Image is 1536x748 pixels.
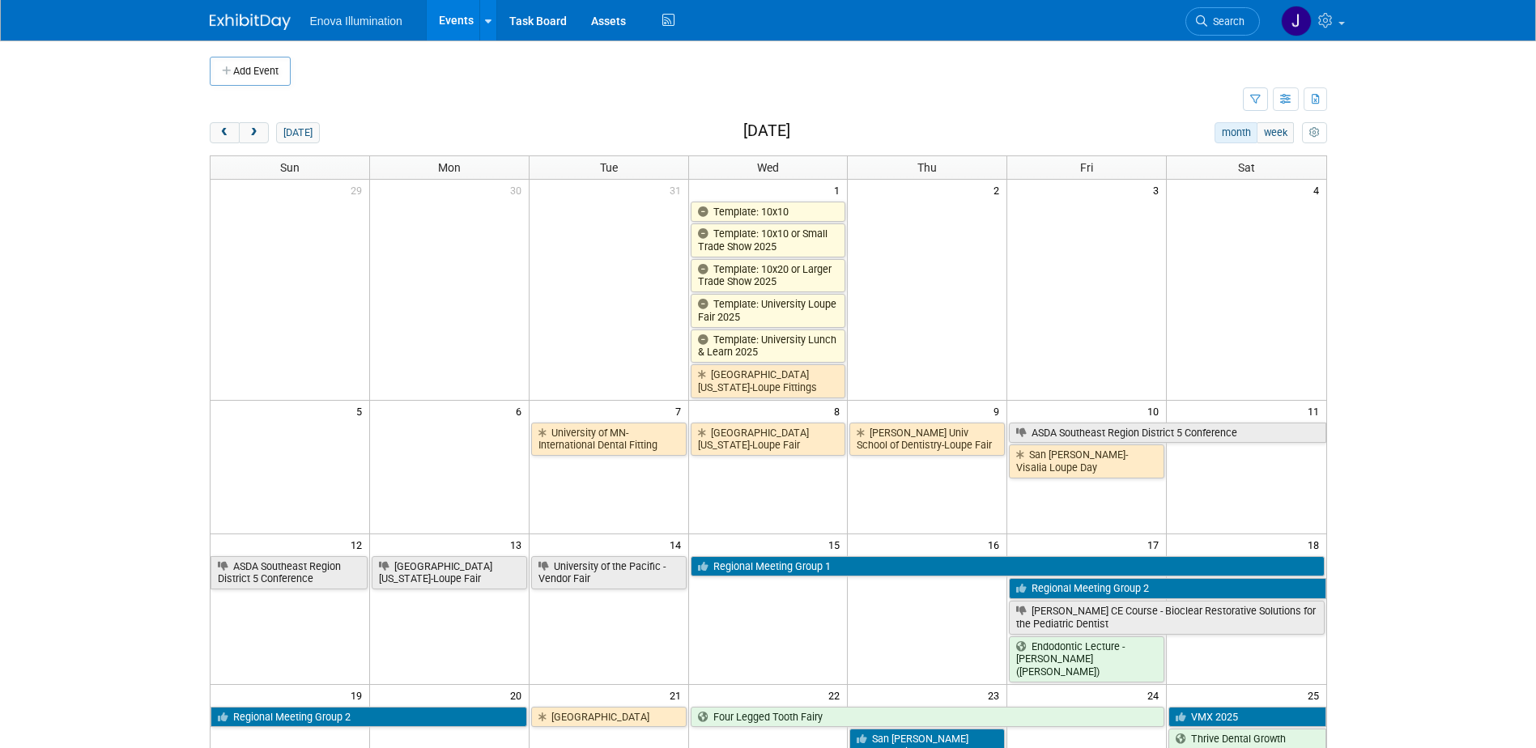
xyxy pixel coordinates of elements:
a: Endodontic Lecture - [PERSON_NAME] ([PERSON_NAME]) [1009,636,1164,682]
span: 24 [1146,685,1166,705]
a: Template: 10x10 [691,202,846,223]
span: 25 [1306,685,1326,705]
span: Tue [600,161,618,174]
a: Four Legged Tooth Fairy [691,707,1165,728]
span: 11 [1306,401,1326,421]
a: [PERSON_NAME] Univ School of Dentistry-Loupe Fair [849,423,1005,456]
a: [PERSON_NAME] CE Course - Bioclear Restorative Solutions for the Pediatric Dentist [1009,601,1324,634]
i: Personalize Calendar [1309,128,1320,138]
span: 5 [355,401,369,421]
span: 6 [514,401,529,421]
span: 31 [668,180,688,200]
img: ExhibitDay [210,14,291,30]
a: [GEOGRAPHIC_DATA] [531,707,687,728]
a: Template: 10x10 or Small Trade Show 2025 [691,223,846,257]
span: 21 [668,685,688,705]
span: Sat [1238,161,1255,174]
h2: [DATE] [743,122,790,140]
span: 2 [992,180,1006,200]
span: Fri [1080,161,1093,174]
span: 30 [508,180,529,200]
button: myCustomButton [1302,122,1326,143]
a: San [PERSON_NAME]-Visalia Loupe Day [1009,444,1164,478]
span: 14 [668,534,688,555]
span: 1 [832,180,847,200]
span: 29 [349,180,369,200]
a: University of MN-International Dental Fitting [531,423,687,456]
span: 10 [1146,401,1166,421]
span: 9 [992,401,1006,421]
a: Template: University Loupe Fair 2025 [691,294,846,327]
a: ASDA Southeast Region District 5 Conference [211,556,368,589]
span: 19 [349,685,369,705]
span: 8 [832,401,847,421]
a: Regional Meeting Group 2 [1009,578,1325,599]
span: 17 [1146,534,1166,555]
span: 22 [827,685,847,705]
a: Search [1185,7,1260,36]
a: ASDA Southeast Region District 5 Conference [1009,423,1325,444]
button: week [1257,122,1294,143]
span: Wed [757,161,779,174]
button: prev [210,122,240,143]
a: [GEOGRAPHIC_DATA][US_STATE]-Loupe Fittings [691,364,846,397]
img: Janelle Tlusty [1281,6,1312,36]
span: 4 [1312,180,1326,200]
a: [GEOGRAPHIC_DATA][US_STATE]-Loupe Fair [372,556,527,589]
span: Sun [280,161,300,174]
a: University of the Pacific - Vendor Fair [531,556,687,589]
a: Template: University Lunch & Learn 2025 [691,329,846,363]
span: 18 [1306,534,1326,555]
a: Regional Meeting Group 2 [211,707,527,728]
span: 20 [508,685,529,705]
button: Add Event [210,57,291,86]
button: next [239,122,269,143]
span: 12 [349,534,369,555]
span: Mon [438,161,461,174]
a: Template: 10x20 or Larger Trade Show 2025 [691,259,846,292]
span: 13 [508,534,529,555]
span: Search [1207,15,1245,28]
a: VMX 2025 [1168,707,1325,728]
span: 3 [1151,180,1166,200]
span: 23 [986,685,1006,705]
span: 15 [827,534,847,555]
span: 16 [986,534,1006,555]
span: 7 [674,401,688,421]
button: month [1215,122,1257,143]
button: [DATE] [276,122,319,143]
a: [GEOGRAPHIC_DATA][US_STATE]-Loupe Fair [691,423,846,456]
span: Enova Illumination [310,15,402,28]
span: Thu [917,161,937,174]
a: Regional Meeting Group 1 [691,556,1325,577]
